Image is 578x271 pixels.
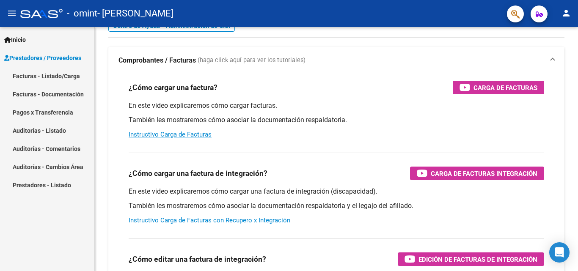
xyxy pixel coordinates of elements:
strong: Comprobantes / Facturas [118,56,196,65]
mat-expansion-panel-header: Comprobantes / Facturas (haga click aquí para ver los tutoriales) [108,47,564,74]
p: En este video explicaremos cómo cargar facturas. [129,101,544,110]
button: Carga de Facturas [453,81,544,94]
span: - omint [67,4,97,23]
span: Carga de Facturas [473,82,537,93]
a: Instructivo Carga de Facturas [129,131,212,138]
button: Edición de Facturas de integración [398,252,544,266]
span: Carga de Facturas Integración [431,168,537,179]
h3: ¿Cómo cargar una factura? [129,82,217,93]
p: En este video explicaremos cómo cargar una factura de integración (discapacidad). [129,187,544,196]
span: Prestadores / Proveedores [4,53,81,63]
div: Open Intercom Messenger [549,242,570,263]
p: También les mostraremos cómo asociar la documentación respaldatoria. [129,115,544,125]
span: - [PERSON_NAME] [97,4,173,23]
h3: ¿Cómo editar una factura de integración? [129,253,266,265]
span: Inicio [4,35,26,44]
a: Instructivo Carga de Facturas con Recupero x Integración [129,216,290,224]
span: (haga click aquí para ver los tutoriales) [198,56,306,65]
mat-icon: menu [7,8,17,18]
p: También les mostraremos cómo asociar la documentación respaldatoria y el legajo del afiliado. [129,201,544,211]
h3: ¿Cómo cargar una factura de integración? [129,167,267,179]
button: Carga de Facturas Integración [410,167,544,180]
span: Edición de Facturas de integración [418,254,537,265]
mat-icon: person [561,8,571,18]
